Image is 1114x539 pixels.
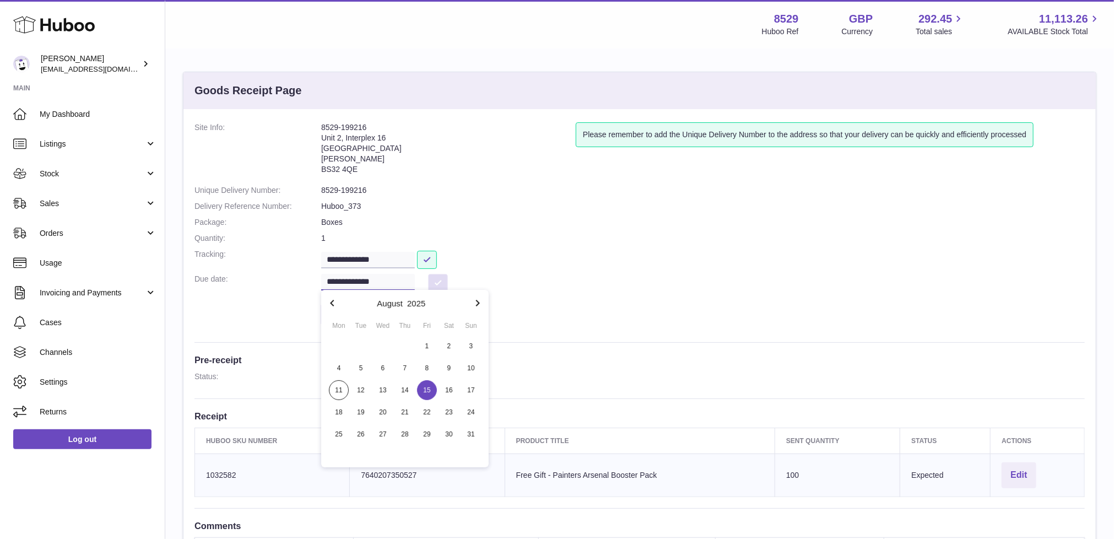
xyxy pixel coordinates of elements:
span: 3 [461,336,481,356]
span: 26 [351,424,371,444]
a: 11,113.26 AVAILABLE Stock Total [1008,12,1101,37]
span: 4 [329,358,349,378]
span: 14 [395,380,415,400]
span: 29 [417,424,437,444]
td: Free Gift - Painters Arsenal Booster Pack [505,454,775,497]
button: 23 [438,401,460,423]
dt: Tracking: [194,249,321,268]
span: 2 [439,336,459,356]
strong: GBP [849,12,873,26]
span: Listings [40,139,145,149]
span: Cases [40,317,156,328]
div: Huboo Ref [762,26,799,37]
button: 2 [438,335,460,357]
button: 2025 [407,299,425,308]
div: Currency [842,26,873,37]
span: 1 [417,336,437,356]
button: 22 [416,401,438,423]
button: 17 [460,379,482,401]
span: 292.45 [918,12,952,26]
span: 11 [329,380,349,400]
span: 7 [395,358,415,378]
th: Status [900,428,991,454]
span: Channels [40,347,156,358]
button: 14 [394,379,416,401]
button: 27 [372,423,394,445]
dd: 1 [321,233,1085,244]
div: [PERSON_NAME] [41,53,140,74]
div: Fri [416,321,438,331]
span: 11,113.26 [1039,12,1088,26]
span: 20 [373,402,393,422]
button: 19 [350,401,372,423]
button: 5 [350,357,372,379]
button: 30 [438,423,460,445]
h3: Goods Receipt Page [194,83,302,98]
span: 9 [439,358,459,378]
dt: Due date: [194,274,321,292]
button: 16 [438,379,460,401]
span: Total sales [916,26,965,37]
span: 31 [461,424,481,444]
h3: Receipt [194,410,1085,422]
span: 17 [461,380,481,400]
button: 25 [328,423,350,445]
button: 1 [416,335,438,357]
td: Expected [900,454,991,497]
button: Edit [1002,462,1036,488]
span: Invoicing and Payments [40,288,145,298]
span: 6 [373,358,393,378]
button: August [377,299,403,308]
button: 11 [328,379,350,401]
h3: Pre-receipt [194,354,1085,366]
dt: Status: [194,371,321,382]
dd: 8529-199216 [321,185,1085,196]
span: 23 [439,402,459,422]
span: Usage [40,258,156,268]
button: 15 [416,379,438,401]
button: 24 [460,401,482,423]
dt: Site Info: [194,122,321,180]
td: 1032582 [195,454,350,497]
button: 6 [372,357,394,379]
button: 29 [416,423,438,445]
span: 15 [417,380,437,400]
button: 3 [460,335,482,357]
button: 31 [460,423,482,445]
div: Thu [394,321,416,331]
th: Actions [991,428,1085,454]
span: 30 [439,424,459,444]
button: 8 [416,357,438,379]
span: 27 [373,424,393,444]
a: Log out [13,429,152,449]
dd: Boxes [321,217,1085,228]
div: Wed [372,321,394,331]
span: 22 [417,402,437,422]
span: 18 [329,402,349,422]
a: 292.45 Total sales [916,12,965,37]
address: 8529-199216 Unit 2, Interplex 16 [GEOGRAPHIC_DATA] [PERSON_NAME] BS32 4QE [321,122,576,180]
button: 7 [394,357,416,379]
span: Settings [40,377,156,387]
th: Product title [505,428,775,454]
span: Stock [40,169,145,179]
span: 21 [395,402,415,422]
button: 20 [372,401,394,423]
span: 19 [351,402,371,422]
span: 24 [461,402,481,422]
dd: Expected [321,371,1085,382]
div: Sat [438,321,460,331]
span: 10 [461,358,481,378]
button: 26 [350,423,372,445]
span: Sales [40,198,145,209]
button: 9 [438,357,460,379]
h3: Comments [194,520,1085,532]
img: admin@redgrass.ch [13,56,30,72]
button: 18 [328,401,350,423]
dd: Huboo_373 [321,201,1085,212]
span: Orders [40,228,145,239]
td: 7640207350527 [350,454,505,497]
button: 12 [350,379,372,401]
th: Sent Quantity [775,428,900,454]
span: AVAILABLE Stock Total [1008,26,1101,37]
